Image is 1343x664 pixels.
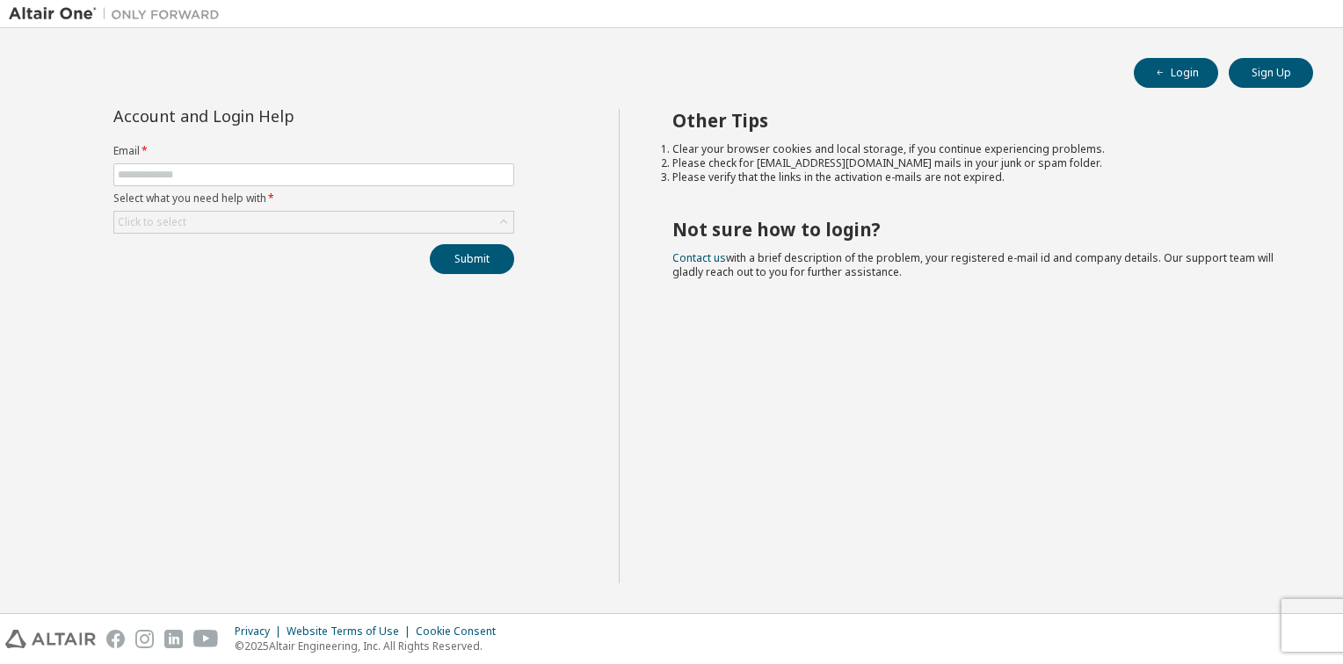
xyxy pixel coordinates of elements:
li: Please verify that the links in the activation e-mails are not expired. [672,170,1282,184]
button: Submit [430,244,514,274]
div: Click to select [114,212,513,233]
img: altair_logo.svg [5,630,96,648]
a: Contact us [672,250,726,265]
div: Website Terms of Use [287,624,416,639]
button: Sign Up [1229,58,1313,88]
div: Account and Login Help [113,109,434,123]
img: facebook.svg [106,630,125,648]
span: with a brief description of the problem, your registered e-mail id and company details. Our suppo... [672,250,1274,279]
img: youtube.svg [193,630,219,648]
div: Cookie Consent [416,624,506,639]
button: Login [1134,58,1218,88]
label: Email [113,144,514,158]
label: Select what you need help with [113,191,514,206]
p: © 2025 Altair Engineering, Inc. All Rights Reserved. [235,639,506,653]
img: Altair One [9,5,229,23]
h2: Not sure how to login? [672,218,1282,241]
div: Privacy [235,624,287,639]
div: Click to select [118,215,186,229]
li: Clear your browser cookies and local storage, if you continue experiencing problems. [672,142,1282,156]
h2: Other Tips [672,109,1282,132]
img: instagram.svg [135,630,154,648]
li: Please check for [EMAIL_ADDRESS][DOMAIN_NAME] mails in your junk or spam folder. [672,156,1282,170]
img: linkedin.svg [164,630,183,648]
